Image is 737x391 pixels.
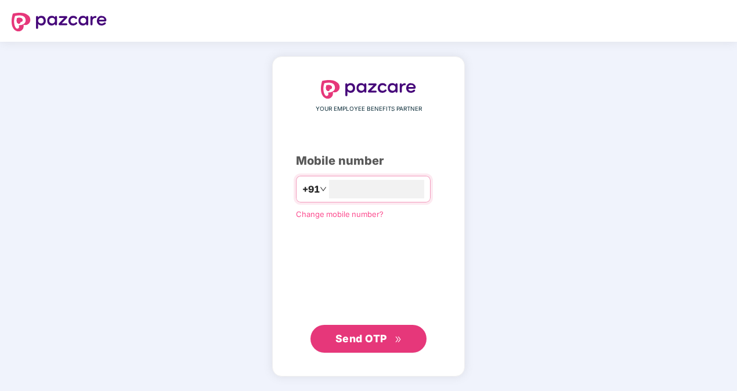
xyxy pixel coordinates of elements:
[296,152,441,170] div: Mobile number
[296,209,384,219] a: Change mobile number?
[12,13,107,31] img: logo
[395,336,402,343] span: double-right
[310,325,427,353] button: Send OTPdouble-right
[321,80,416,99] img: logo
[335,332,387,345] span: Send OTP
[302,182,320,197] span: +91
[316,104,422,114] span: YOUR EMPLOYEE BENEFITS PARTNER
[320,186,327,193] span: down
